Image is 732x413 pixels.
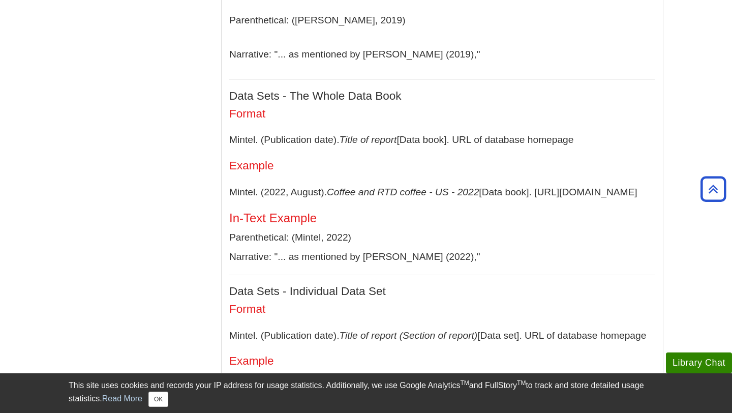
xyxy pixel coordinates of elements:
button: Library Chat [666,352,732,373]
h4: Data Sets - The Whole Data Book [229,90,655,103]
h4: Data Sets - Individual Data Set [229,285,655,298]
em: Title of report [340,134,397,145]
p: Mintel. (Publication date). [Data set]. URL of database homepage [229,321,655,350]
h4: Format [229,303,655,316]
a: Back to Top [697,182,729,196]
p: Parenthetical: (Mintel, 2022) [229,230,655,245]
h4: Example [229,160,655,172]
a: Read More [102,394,142,403]
p: Narrative: "... as mentioned by [PERSON_NAME] (2019)," [229,40,655,69]
p: Mintel. (2022, August). [Data book]. [URL][DOMAIN_NAME] [229,178,655,207]
div: This site uses cookies and records your IP address for usage statistics. Additionally, we use Goo... [69,379,663,407]
em: Coffee and RTD coffee - US - 2022 [327,187,479,197]
p: Narrative: "... as mentioned by [PERSON_NAME] (2022)," [229,250,655,264]
button: Close [148,392,168,407]
h4: Format [229,108,655,121]
h4: Example [229,355,655,368]
sup: TM [517,379,526,387]
h5: In-Text Example [229,212,655,225]
em: Title of report (Section of report) [340,330,478,341]
p: Parenthetical: ([PERSON_NAME], 2019) [229,6,655,35]
p: Mintel. (Publication date). [Data book]. URL of database homepage [229,125,655,155]
sup: TM [460,379,469,387]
